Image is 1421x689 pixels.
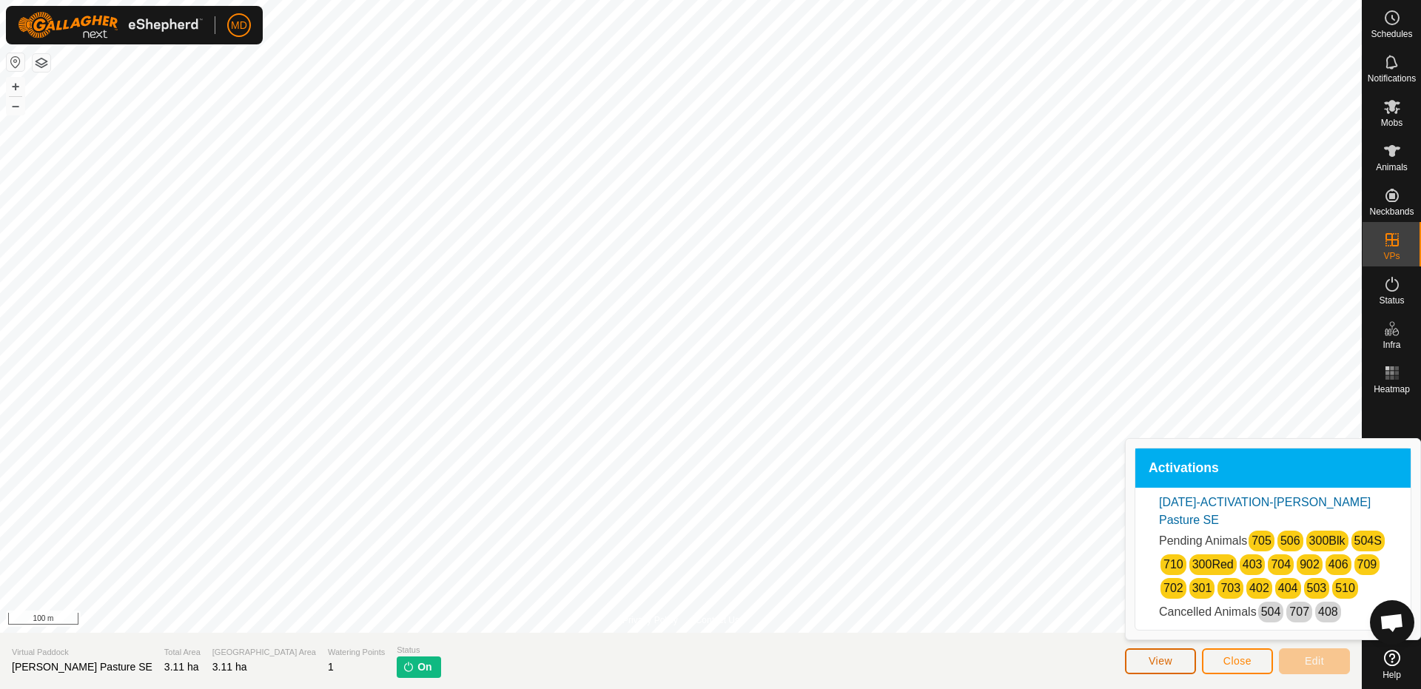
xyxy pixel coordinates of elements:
a: 504S [1354,534,1382,547]
a: [DATE]-ACTIVATION-[PERSON_NAME] Pasture SE [1159,496,1371,526]
a: 707 [1289,605,1309,618]
button: Edit [1279,648,1350,674]
img: Gallagher Logo [18,12,203,38]
a: 403 [1243,558,1263,571]
a: 705 [1252,534,1271,547]
span: Watering Points [328,646,385,659]
a: Help [1363,644,1421,685]
a: 506 [1280,534,1300,547]
span: Infra [1383,340,1400,349]
span: MD [231,18,247,33]
a: 504 [1261,605,1281,618]
a: 503 [1307,582,1327,594]
span: Neckbands [1369,207,1414,216]
span: Activations [1149,462,1219,475]
a: 902 [1300,558,1320,571]
span: Animals [1376,163,1408,172]
button: Reset Map [7,53,24,71]
span: Status [1379,296,1404,305]
span: Edit [1305,655,1324,667]
a: 710 [1163,558,1183,571]
span: 1 [328,661,334,673]
a: 402 [1249,582,1269,594]
span: 3.11 ha [212,661,247,673]
span: Status [397,644,440,656]
button: – [7,97,24,115]
button: + [7,78,24,95]
span: 3.11 ha [164,661,199,673]
span: On [417,659,431,675]
a: 408 [1318,605,1338,618]
span: [PERSON_NAME] Pasture SE [12,661,152,673]
a: Open chat [1370,600,1414,645]
span: Help [1383,670,1401,679]
button: Map Layers [33,54,50,72]
a: 300Blk [1309,534,1346,547]
a: 301 [1192,582,1212,594]
a: 704 [1271,558,1291,571]
span: View [1149,655,1172,667]
span: VPs [1383,252,1400,261]
span: Heatmap [1374,385,1410,394]
a: 510 [1335,582,1355,594]
span: Virtual Paddock [12,646,152,659]
a: 709 [1357,558,1377,571]
button: Close [1202,648,1273,674]
button: View [1125,648,1196,674]
a: 406 [1328,558,1348,571]
span: Total Area [164,646,201,659]
a: 300Red [1192,558,1234,571]
span: Mobs [1381,118,1402,127]
span: Close [1223,655,1252,667]
span: [GEOGRAPHIC_DATA] Area [212,646,316,659]
a: Contact Us [696,614,739,627]
span: Schedules [1371,30,1412,38]
span: Cancelled Animals [1159,605,1257,618]
a: 703 [1220,582,1240,594]
a: Privacy Policy [622,614,678,627]
a: 404 [1278,582,1298,594]
span: Notifications [1368,74,1416,83]
span: Pending Animals [1159,534,1247,547]
img: turn-on [403,661,414,673]
a: 702 [1163,582,1183,594]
